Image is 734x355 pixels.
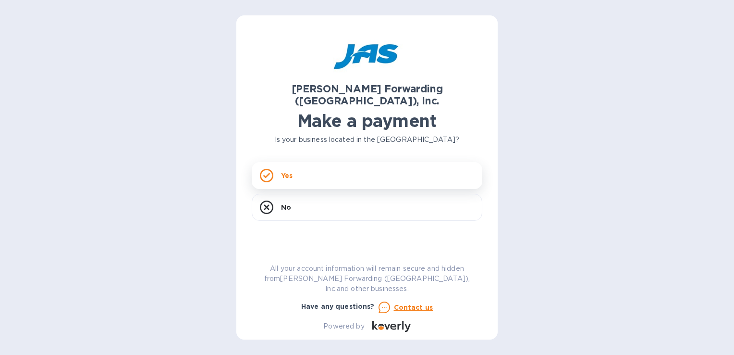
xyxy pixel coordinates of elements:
[252,111,482,131] h1: Make a payment
[394,304,433,311] u: Contact us
[301,303,375,310] b: Have any questions?
[252,135,482,145] p: Is your business located in the [GEOGRAPHIC_DATA]?
[281,171,293,180] p: Yes
[323,321,364,331] p: Powered by
[252,264,482,294] p: All your account information will remain secure and hidden from [PERSON_NAME] Forwarding ([GEOGRA...
[292,83,443,107] b: [PERSON_NAME] Forwarding ([GEOGRAPHIC_DATA]), Inc.
[281,203,291,212] p: No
